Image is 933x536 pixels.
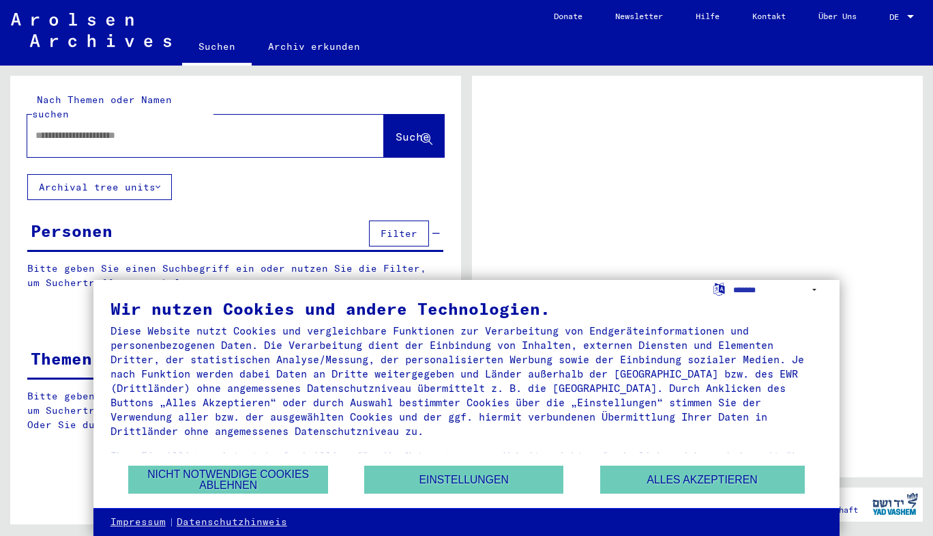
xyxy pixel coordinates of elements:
[600,466,805,494] button: Alles akzeptieren
[110,324,823,438] div: Diese Website nutzt Cookies und vergleichbare Funktionen zur Verarbeitung von Endgeräteinformatio...
[27,174,172,200] button: Archival tree units
[712,282,726,295] label: Sprache auswählen
[364,466,563,494] button: Einstellungen
[381,227,417,240] span: Filter
[396,130,430,143] span: Suche
[110,300,823,317] div: Wir nutzen Cookies und andere Technologien.
[31,218,113,243] div: Personen
[384,115,444,157] button: Suche
[369,221,429,246] button: Filter
[128,466,327,494] button: Nicht notwendige Cookies ablehnen
[889,12,904,22] span: DE
[11,13,171,47] img: Arolsen_neg.svg
[27,262,443,290] p: Bitte geben Sie einen Suchbegriff ein oder nutzen Sie die Filter, um Suchertreffer zu erhalten.
[252,30,376,63] a: Archiv erkunden
[870,487,921,521] img: yv_logo.png
[733,280,823,300] select: Sprache auswählen
[182,30,252,66] a: Suchen
[110,516,166,529] a: Impressum
[177,516,287,529] a: Datenschutzhinweis
[32,94,172,120] mat-label: Nach Themen oder Namen suchen
[31,346,92,371] div: Themen
[27,389,444,432] p: Bitte geben Sie einen Suchbegriff ein oder nutzen Sie die Filter, um Suchertreffer zu erhalten. O...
